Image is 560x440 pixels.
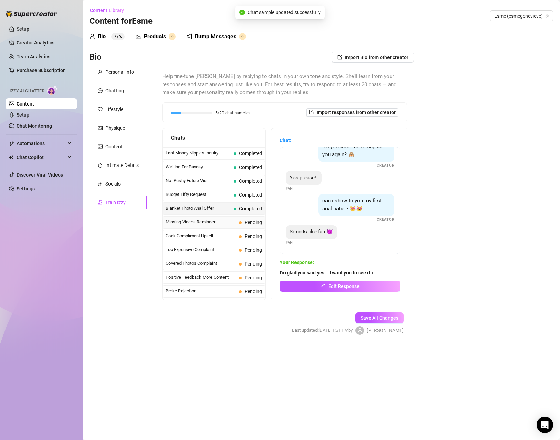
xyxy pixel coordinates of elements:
[166,260,236,267] span: Covered Photos Complaint
[6,10,57,17] img: logo-BBDzfeDw.svg
[98,181,103,186] span: link
[245,275,262,280] span: Pending
[239,192,262,198] span: Completed
[17,37,72,48] a: Creator Analytics
[187,33,192,39] span: notification
[166,191,231,198] span: Budget Fifty Request
[245,247,262,253] span: Pending
[245,261,262,267] span: Pending
[98,126,103,130] span: idcard
[98,200,103,205] span: experiment
[9,141,14,146] span: thunderbolt
[171,133,185,142] span: Chats
[494,11,549,21] span: Esme (esmegenevieve)
[166,205,231,212] span: Blanket Photo Anal Offer
[17,123,52,129] a: Chat Monitoring
[280,138,291,143] strong: Chat:
[166,274,236,281] span: Positive Feedback More Content
[355,312,404,323] button: Save All Changes
[239,206,262,211] span: Completed
[545,14,549,18] span: team
[98,144,103,149] span: picture
[215,111,250,115] span: 5/20 chat samples
[90,52,102,63] h3: Bio
[245,220,262,225] span: Pending
[166,232,236,239] span: Cock Compliment Upsell
[321,283,325,288] span: edit
[377,217,395,222] span: Creator
[17,26,29,32] a: Setup
[290,229,333,235] span: Sounds like fun 😈
[239,164,262,170] span: Completed
[105,180,121,188] div: Socials
[280,260,314,265] strong: Your Response:
[166,288,236,294] span: Broke Rejection
[105,161,139,169] div: Intimate Details
[317,110,396,115] span: Import responses from other creator
[537,417,553,433] div: Open Intercom Messenger
[306,108,398,117] button: Import responses from other creator
[361,315,398,321] span: Save All Changes
[17,68,66,73] a: Purchase Subscription
[136,33,141,39] span: picture
[17,152,65,163] span: Chat Copilot
[166,177,231,184] span: Not Pushy Future Visit
[98,32,106,41] div: Bio
[17,101,34,107] a: Content
[90,8,124,13] span: Content Library
[166,246,236,253] span: Too Expensive Complaint
[105,199,126,206] div: Train Izzy
[17,54,50,59] a: Team Analytics
[105,87,124,94] div: Chatting
[357,328,362,333] span: user
[345,54,408,60] span: Import Bio from other creator
[248,9,321,16] span: Chat sample updated successfully
[17,138,65,149] span: Automations
[322,198,382,212] span: can i show to you my first anal babe ? 😻😻
[337,55,342,60] span: import
[9,155,13,160] img: Chat Copilot
[98,163,103,168] span: fire
[280,270,374,276] strong: I'm glad you said yes... I want you to see it x
[17,186,35,191] a: Settings
[245,233,262,239] span: Pending
[17,172,63,178] a: Discover Viral Videos
[286,186,293,191] span: Fan
[169,33,176,40] sup: 0
[309,110,314,114] span: import
[245,289,262,294] span: Pending
[286,240,293,246] span: Fan
[195,32,236,41] div: Bump Messages
[367,327,404,334] span: [PERSON_NAME]
[90,33,95,39] span: user
[239,151,262,156] span: Completed
[90,5,129,16] button: Content Library
[105,68,134,76] div: Personal Info
[290,174,318,181] span: Yes please!!
[144,32,166,41] div: Products
[162,72,407,97] span: Help fine-tune [PERSON_NAME] by replying to chats in your own tone and style. She’ll learn from y...
[105,143,123,150] div: Content
[239,178,262,184] span: Completed
[98,88,103,93] span: message
[47,85,58,95] img: AI Chatter
[10,88,44,94] span: Izzy AI Chatter
[332,52,414,63] button: Import Bio from other creator
[239,33,246,40] sup: 0
[377,162,395,168] span: Creator
[166,163,231,170] span: Waiting For Payday
[239,10,245,15] span: check-circle
[166,219,236,226] span: Missing Videos Reminder
[105,124,125,132] div: Physique
[166,150,231,157] span: Last Money Nipples Inquiry
[105,106,123,113] div: Lifestyle
[111,33,125,40] sup: 77%
[98,70,103,74] span: user
[17,112,29,118] a: Setup
[280,281,400,292] button: Edit Response
[90,16,153,27] h3: Content for Esme
[98,107,103,112] span: heart
[328,283,360,289] span: Edit Response
[292,327,353,334] span: Last updated: [DATE] 1:31 PM by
